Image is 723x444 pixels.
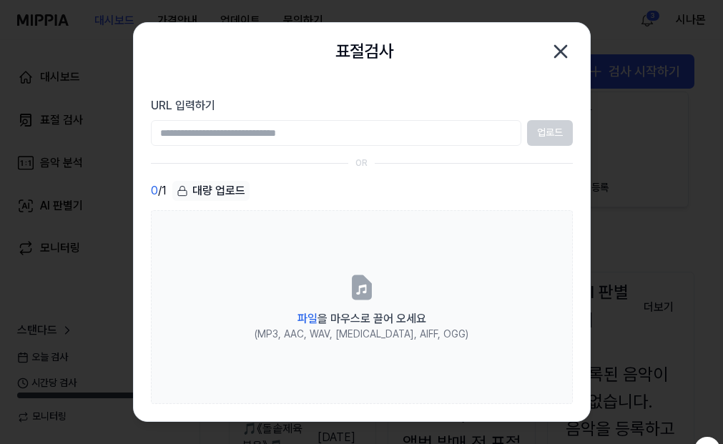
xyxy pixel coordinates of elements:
span: 0 [151,182,158,199]
h2: 표절검사 [335,38,394,65]
div: 대량 업로드 [172,181,250,201]
span: 을 마우스로 끌어 오세요 [297,312,426,325]
span: 파일 [297,312,318,325]
div: / 1 [151,181,167,202]
div: OR [355,157,368,169]
div: (MP3, AAC, WAV, [MEDICAL_DATA], AIFF, OGG) [255,327,468,342]
label: URL 입력하기 [151,97,573,114]
button: 대량 업로드 [172,181,250,202]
